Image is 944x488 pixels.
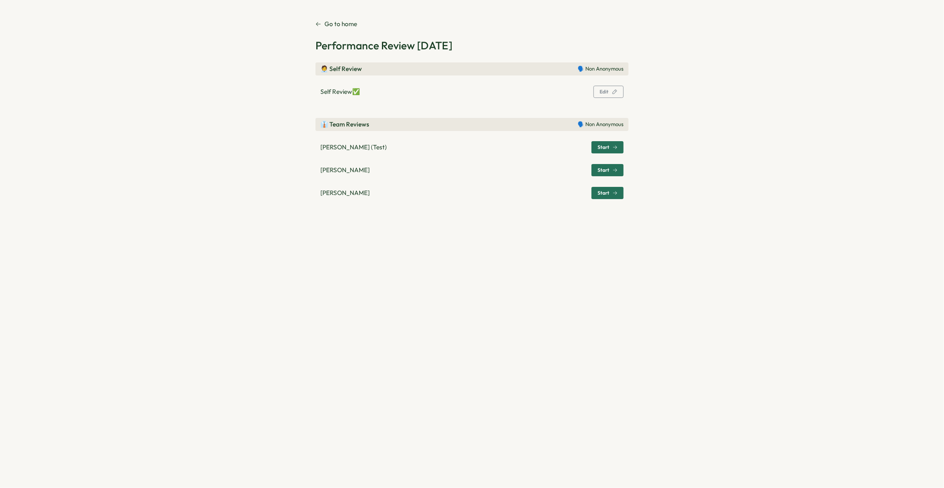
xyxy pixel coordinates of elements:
[324,20,357,29] p: Go to home
[315,20,357,29] a: Go to home
[320,120,369,129] p: 👔 Team Reviews
[598,191,609,195] span: Start
[591,187,624,199] button: Start
[591,164,624,176] button: Start
[320,189,370,197] p: [PERSON_NAME]
[320,87,360,96] p: Self Review ✅
[600,89,609,94] span: Edit
[578,121,624,128] p: 🗣️ Non Anonymous
[315,38,629,53] h2: Performance Review [DATE]
[598,145,609,150] span: Start
[593,86,624,98] button: Edit
[320,143,387,152] p: [PERSON_NAME] (Test)
[598,168,609,173] span: Start
[320,166,370,175] p: [PERSON_NAME]
[578,65,624,73] p: 🗣️ Non Anonymous
[591,141,624,153] button: Start
[320,64,362,73] p: 🧑‍💼 Self Review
